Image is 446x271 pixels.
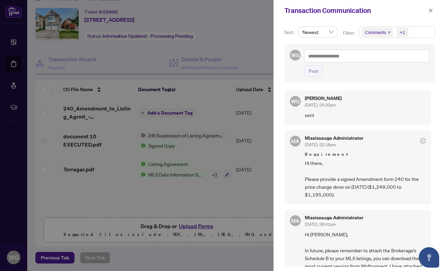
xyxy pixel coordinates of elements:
[365,29,386,36] span: Comments
[400,29,405,36] div: +1
[387,31,391,34] span: close
[291,98,300,105] span: WG
[302,27,333,37] span: Newest
[428,8,433,13] span: close
[419,247,439,268] button: Open asap
[362,28,393,37] span: Comments
[305,142,336,147] span: [DATE], 02:18pm
[291,51,300,59] span: WG
[305,111,426,119] span: sent
[343,29,356,37] p: Filter:
[305,222,336,227] span: [DATE], 06:41pm
[284,5,426,16] div: Transaction Communication
[420,138,426,143] span: check-circle
[305,151,426,158] span: Requirement
[305,159,426,199] span: Hi there, Please provide a signed Amendment form 240 for the price change done on [DATE] ($1,249,...
[305,102,336,107] span: [DATE], 04:20pm
[305,96,342,101] h5: [PERSON_NAME]
[284,29,296,36] p: Sort:
[291,137,299,145] span: MA
[304,65,323,77] button: Post
[305,215,363,220] h5: Mississauga Administrator
[291,217,299,225] span: MA
[305,136,363,140] h5: Mississauga Administrator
